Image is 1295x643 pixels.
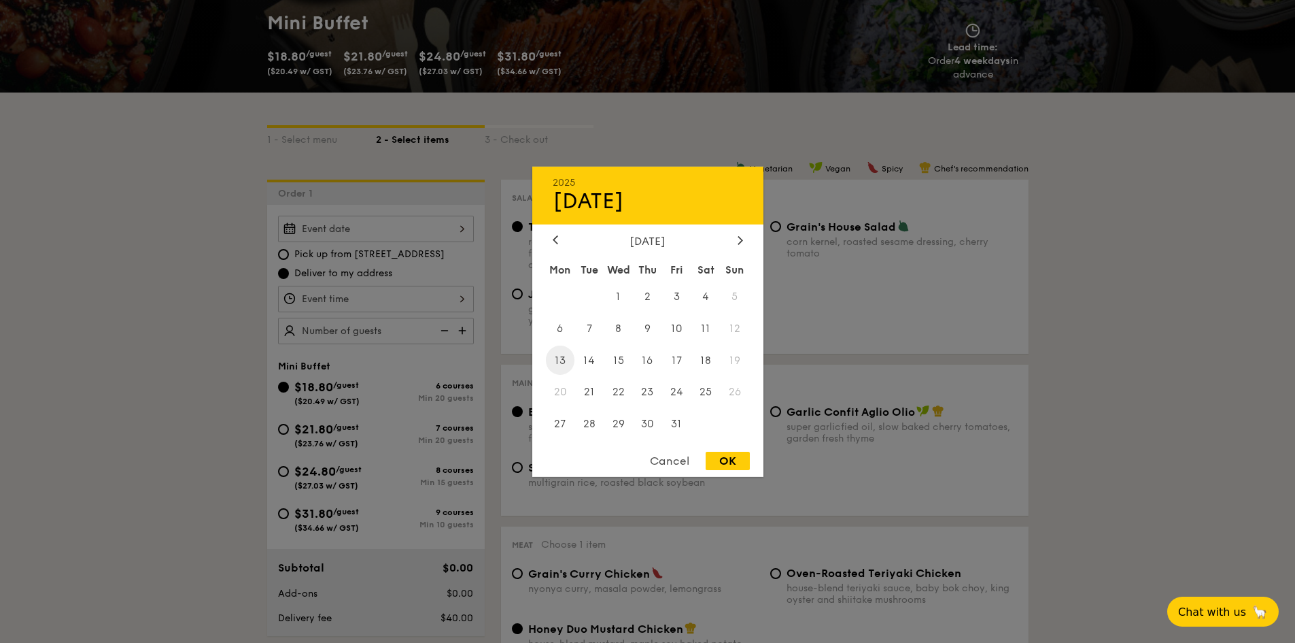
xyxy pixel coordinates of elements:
span: 27 [546,410,575,439]
span: 13 [546,346,575,375]
span: 8 [604,314,633,343]
div: 2025 [553,176,743,188]
div: Thu [633,257,662,282]
div: Fri [662,257,691,282]
span: 4 [691,282,721,311]
span: 20 [546,378,575,407]
span: 9 [633,314,662,343]
div: [DATE] [553,188,743,214]
span: 17 [662,346,691,375]
span: 6 [546,314,575,343]
div: Mon [546,257,575,282]
span: 19 [721,346,750,375]
span: 31 [662,410,691,439]
div: Sun [721,257,750,282]
span: 22 [604,378,633,407]
span: 30 [633,410,662,439]
div: Tue [574,257,604,282]
span: 11 [691,314,721,343]
span: Chat with us [1178,606,1246,619]
div: [DATE] [553,234,743,247]
span: 10 [662,314,691,343]
span: 25 [691,378,721,407]
span: 12 [721,314,750,343]
div: Wed [604,257,633,282]
span: 18 [691,346,721,375]
span: 16 [633,346,662,375]
span: 5 [721,282,750,311]
span: 14 [574,346,604,375]
span: 1 [604,282,633,311]
div: Sat [691,257,721,282]
button: Chat with us🦙 [1167,597,1279,627]
span: 28 [574,410,604,439]
div: OK [706,452,750,470]
span: 🦙 [1251,604,1268,620]
span: 7 [574,314,604,343]
span: 29 [604,410,633,439]
div: Cancel [636,452,703,470]
span: 24 [662,378,691,407]
span: 2 [633,282,662,311]
span: 3 [662,282,691,311]
span: 15 [604,346,633,375]
span: 23 [633,378,662,407]
span: 26 [721,378,750,407]
span: 21 [574,378,604,407]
